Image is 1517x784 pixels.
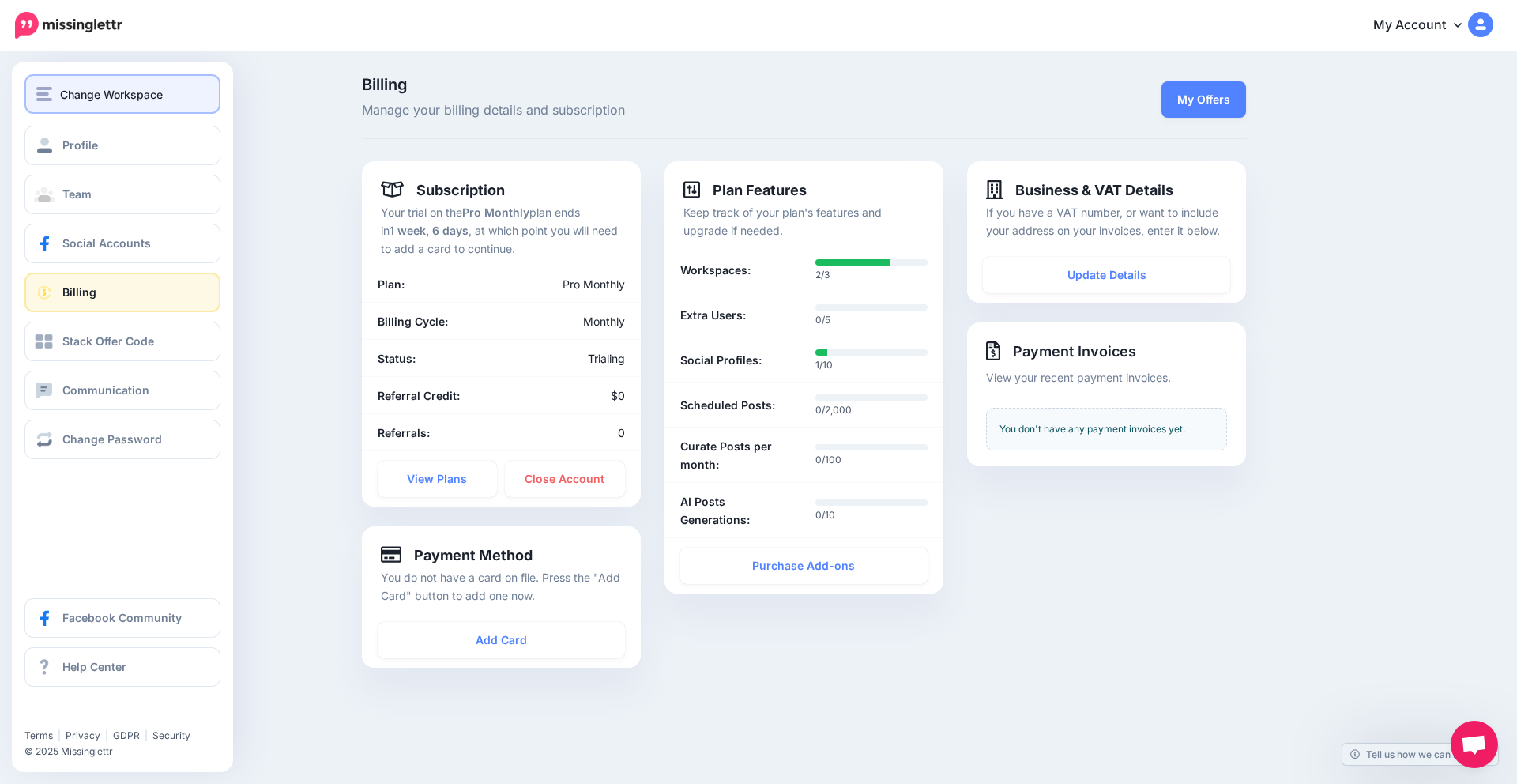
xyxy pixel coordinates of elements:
[501,312,637,330] div: Monthly
[62,138,98,152] span: Profile
[362,77,944,92] span: Billing
[362,100,944,121] span: Manage your billing details and subscription
[680,396,775,414] b: Scheduled Posts:
[62,187,92,201] span: Team
[378,389,460,402] b: Referral Credit:
[1161,81,1246,118] a: My Offers
[680,351,762,369] b: Social Profiles:
[680,261,751,279] b: Workspaces:
[378,315,448,328] b: Billing Cycle:
[62,432,162,446] span: Change Password
[815,267,928,283] p: 2/3
[680,492,792,529] b: AI Posts Generations:
[24,420,220,459] a: Change Password
[378,622,625,658] a: Add Card
[381,568,622,605] p: You do not have a card on file. Press the "Add Card" button to add one now.
[815,452,928,468] p: 0/100
[152,729,190,741] a: Security
[145,729,148,741] span: |
[58,729,61,741] span: |
[24,175,220,214] a: Team
[986,341,1227,360] h4: Payment Invoices
[24,126,220,165] a: Profile
[501,386,637,405] div: $0
[986,368,1227,386] p: View your recent payment invoices.
[66,729,100,741] a: Privacy
[24,647,220,687] a: Help Center
[680,548,928,584] a: Purchase Add-ons
[983,257,1230,293] a: Update Details
[381,545,533,564] h4: Payment Method
[24,598,220,638] a: Facebook Community
[105,729,108,741] span: |
[378,461,498,497] a: View Plans
[378,426,430,439] b: Referrals:
[1451,721,1498,768] div: Open de chat
[24,371,220,410] a: Communication
[36,87,52,101] img: menu.png
[378,277,405,291] b: Plan:
[815,507,928,523] p: 0/10
[24,729,53,741] a: Terms
[680,306,746,324] b: Extra Users:
[381,203,622,258] p: Your trial on the plan ends in , at which point you will need to add a card to continue.
[618,426,625,439] span: 0
[62,611,182,624] span: Facebook Community
[62,660,126,673] span: Help Center
[24,273,220,312] a: Billing
[113,729,140,741] a: GDPR
[986,180,1173,199] h4: Business & VAT Details
[680,437,792,473] b: Curate Posts per month:
[815,312,928,328] p: 0/5
[1342,744,1498,765] a: Tell us how we can improve
[683,180,807,199] h4: Plan Features
[986,408,1227,450] div: You don't have any payment invoices yet.
[683,203,924,239] p: Keep track of your plan's features and upgrade if needed.
[381,180,506,199] h4: Subscription
[62,285,96,299] span: Billing
[24,707,147,722] iframe: Twitter Follow Button
[986,203,1227,239] p: If you have a VAT number, or want to include your address on your invoices, enter it below.
[24,224,220,263] a: Social Accounts
[24,744,232,759] li: © 2025 Missinglettr
[62,334,154,348] span: Stack Offer Code
[505,461,625,497] a: Close Account
[1357,6,1493,45] a: My Account
[62,236,151,250] span: Social Accounts
[24,322,220,361] a: Stack Offer Code
[462,205,529,219] b: Pro Monthly
[24,74,220,114] button: Change Workspace
[62,383,149,397] span: Communication
[378,352,416,365] b: Status:
[60,85,163,104] span: Change Workspace
[815,357,928,373] p: 1/10
[815,402,928,418] p: 0/2,000
[390,224,469,237] b: 1 week, 6 days
[456,275,637,293] div: Pro Monthly
[501,349,637,367] div: Trialing
[15,12,122,39] img: Missinglettr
